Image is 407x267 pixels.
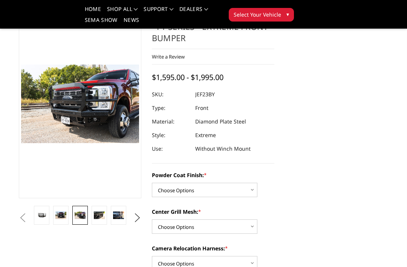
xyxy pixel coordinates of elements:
[152,244,274,252] label: Camera Relocation Harness:
[195,88,215,101] dd: JEF23BY
[85,6,101,17] a: Home
[113,211,124,219] img: 2023-2025 Ford F250-350 - FT Series - Extreme Front Bumper
[179,6,208,17] a: Dealers
[144,6,173,17] a: Support
[195,101,208,115] dd: Front
[195,128,216,142] dd: Extreme
[94,211,105,219] img: 2023-2025 Ford F250-350 - FT Series - Extreme Front Bumper
[152,142,190,156] dt: Use:
[234,11,281,19] span: Select Your Vehicle
[152,128,190,142] dt: Style:
[152,208,274,216] label: Center Grill Mesh:
[132,212,143,224] button: Next
[17,212,28,224] button: Previous
[152,53,185,60] a: Write a Review
[75,211,86,219] img: 2023-2025 Ford F250-350 - FT Series - Extreme Front Bumper
[107,6,138,17] a: shop all
[195,115,246,128] dd: Diamond Plate Steel
[152,171,274,179] label: Powder Coat Finish:
[19,9,141,198] a: 2023-2025 Ford F250-350 - FT Series - Extreme Front Bumper
[229,8,294,22] button: Select Your Vehicle
[152,115,190,128] dt: Material:
[152,88,190,101] dt: SKU:
[55,211,66,219] img: 2023-2025 Ford F250-350 - FT Series - Extreme Front Bumper
[286,10,289,18] span: ▾
[195,142,251,156] dd: Without Winch Mount
[152,9,274,49] h1: [DATE]-[DATE] Ford F250-350 - FT Series - Extreme Front Bumper
[124,17,139,28] a: News
[85,17,118,28] a: SEMA Show
[152,101,190,115] dt: Type:
[152,72,223,82] span: $1,595.00 - $1,995.00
